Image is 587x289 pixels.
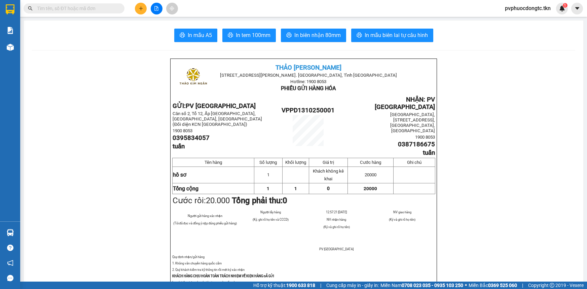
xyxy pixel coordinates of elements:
[389,218,415,221] span: (Ký và ghi rõ họ tên)
[365,31,428,39] span: In mẫu biên lai tự cấu hình
[37,5,116,12] input: Tìm tên, số ĐT hoặc mã đơn
[327,186,330,191] span: 0
[232,196,287,205] strong: Tổng phải thu:
[135,3,147,14] button: plus
[260,210,281,214] span: Người lấy hàng
[290,79,326,84] span: Hotline: 1900 8053
[574,5,580,11] span: caret-down
[173,196,287,205] span: Cước rồi:
[173,185,198,192] strong: Tổng cộng
[550,283,554,288] span: copyright
[253,282,315,289] span: Hỗ trợ kỹ thuật:
[326,282,379,289] span: Cung cấp máy in - giấy in:
[173,102,256,110] strong: GỬI:
[423,149,435,156] span: tuấn
[7,44,14,51] img: warehouse-icon
[469,282,517,289] span: Miền Bắc
[173,143,185,150] span: tuấn
[375,96,435,111] span: NHẬN: PV [GEOGRAPHIC_DATA]
[522,282,523,289] span: |
[415,135,435,140] span: 1900 8053
[407,160,421,165] span: Ghi chú
[170,6,174,11] span: aim
[172,261,222,265] span: 1. Không vân chuyển hàng quốc cấm
[564,3,566,8] span: 1
[327,218,346,221] span: NV nhận hàng
[205,160,222,165] span: Tên hàng
[283,196,287,205] span: 0
[7,27,14,34] img: solution-icon
[188,214,222,218] span: Người gửi hàng xác nhận
[286,283,315,288] strong: 1900 633 818
[186,102,256,110] span: PV [GEOGRAPHIC_DATA]
[173,221,237,225] span: (Tôi đã đọc và đồng ý nộp đúng phiếu gửi hàng)
[402,283,463,288] strong: 0708 023 035 - 0935 103 250
[390,112,435,133] span: [GEOGRAPHIC_DATA], [STREET_ADDRESS], [GEOGRAPHIC_DATA], [GEOGRAPHIC_DATA]
[28,6,33,11] span: search
[365,172,376,177] span: 20000
[276,64,341,71] span: THẢO [PERSON_NAME]
[380,282,463,289] span: Miền Nam
[174,29,217,42] button: printerIn mẫu A5
[357,32,362,39] span: printer
[286,32,292,39] span: printer
[488,283,517,288] strong: 0369 525 060
[188,31,212,39] span: In mẫu A5
[294,186,297,191] span: 1
[285,160,306,165] span: Khối lượng
[7,245,13,251] span: question-circle
[173,128,192,133] span: 1900 8053
[282,107,335,114] span: VPPD1310250001
[206,196,230,205] span: 20.000
[220,73,397,78] span: [STREET_ADDRESS][PERSON_NAME]. [GEOGRAPHIC_DATA], Tỉnh [GEOGRAPHIC_DATA]
[559,5,565,11] img: icon-new-feature
[236,31,270,39] span: In tem 100mm
[253,218,289,221] span: (Ký, ghi rõ họ tên và CCCD)
[259,160,277,165] span: Số lượng
[319,247,354,251] span: PV [GEOGRAPHIC_DATA]
[173,172,186,178] span: hồ sơ
[323,160,334,165] span: Giá trị
[465,284,467,287] span: ⚪️
[267,172,269,177] span: 1
[571,3,583,14] button: caret-down
[228,32,233,39] span: printer
[172,274,274,278] strong: KHÁCH HÀNG CHỊU HOÀN TOÀN TRÁCH NHIỆM VỀ KIỆN HÀNG ĐÃ GỬI
[154,6,159,11] span: file-add
[500,4,556,12] span: pvphuocdongtc.tkn
[139,6,143,11] span: plus
[151,3,162,14] button: file-add
[172,268,245,272] span: 2. Quý khách kiểm tra kỹ thông tin rồi mới ký xác nhận
[320,282,321,289] span: |
[172,281,236,284] span: Lưu ý: biên nhận này có giá trị trong vòng 5 ngày
[267,186,269,191] span: 1
[7,229,14,236] img: warehouse-icon
[393,210,411,214] span: NV giao hàng
[351,29,433,42] button: printerIn mẫu biên lai tự cấu hình
[563,3,567,8] sup: 1
[180,32,185,39] span: printer
[6,4,14,14] img: logo-vxr
[294,31,341,39] span: In biên nhận 80mm
[360,160,381,165] span: Cước hàng
[172,255,205,259] span: Quy định nhận/gửi hàng
[173,134,210,142] span: 0395834057
[364,186,377,191] span: 20000
[173,111,262,127] span: Căn số 2, Tổ 12, Ấp [GEOGRAPHIC_DATA], [GEOGRAPHIC_DATA], [GEOGRAPHIC_DATA] (Đối diện KCN [GEOG...
[166,3,178,14] button: aim
[281,85,336,92] span: PHIẾU GỬI HÀNG HÓA
[176,61,210,94] img: logo
[7,260,13,266] span: notification
[281,29,346,42] button: printerIn biên nhận 80mm
[313,169,344,181] span: Khách không kê khai
[222,29,276,42] button: printerIn tem 100mm
[7,275,13,281] span: message
[326,210,347,214] span: 12:57:21 [DATE]
[398,141,435,148] span: 0387186675
[323,225,350,229] span: (Ký và ghi rõ họ tên)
